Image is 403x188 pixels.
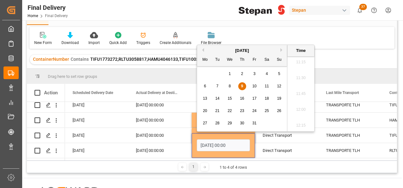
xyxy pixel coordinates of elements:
[263,95,271,103] div: Choose Saturday, October 18th, 2025
[197,47,287,54] div: [DATE]
[65,128,128,143] div: [DATE]
[280,48,284,52] button: Next Month
[263,143,311,158] div: Direct Transport
[203,96,207,101] span: 13
[241,72,243,76] span: 2
[277,109,281,113] span: 26
[252,109,256,113] span: 24
[263,107,271,115] div: Choose Saturday, October 25th, 2025
[203,121,207,125] span: 27
[263,56,271,64] div: Sa
[71,57,89,62] span: Contains
[252,121,256,125] span: 31
[27,143,65,158] div: Press SPACE to select this row.
[199,68,285,129] div: month 2025-10
[88,40,100,46] div: Import
[34,40,52,46] div: New Form
[226,82,234,90] div: Choose Wednesday, October 8th, 2025
[227,109,232,113] span: 22
[265,96,269,101] span: 18
[160,40,191,46] div: Create Additionals
[238,119,246,127] div: Choose Thursday, October 30th, 2025
[214,107,221,115] div: Choose Tuesday, October 21st, 2025
[252,84,256,88] span: 10
[226,70,234,78] div: Choose Wednesday, October 1st, 2025
[227,96,232,101] span: 15
[238,82,246,90] div: Choose Thursday, October 9th, 2025
[189,163,197,171] div: 1
[359,4,367,10] span: 37
[201,40,221,46] div: File Browser
[128,113,192,128] div: [DATE] 00:00:00
[326,113,374,128] div: TRANSPORTE TLH
[48,74,97,79] span: Drag here to set row groups
[220,164,247,171] div: 1 to 4 of 4 rows
[266,72,268,76] span: 4
[251,70,259,78] div: Choose Friday, October 3rd, 2025
[289,4,353,16] button: Stepan
[28,14,38,18] a: Home
[275,70,283,78] div: Choose Sunday, October 5th, 2025
[128,128,192,143] div: [DATE] 00:00:00
[201,119,209,127] div: Choose Monday, October 27th, 2025
[275,107,283,115] div: Choose Sunday, October 26th, 2025
[326,143,374,158] div: TRANSPORTE TLH
[201,107,209,115] div: Choose Monday, October 20th, 2025
[226,56,234,64] div: We
[229,72,231,76] span: 1
[240,109,244,113] span: 23
[73,91,113,95] span: Scheduled Delivery Date
[227,121,232,125] span: 29
[192,128,255,143] div: [DATE] 00:00:00
[192,97,255,112] div: [DATE] 00:00:00
[215,109,219,113] span: 21
[109,40,127,46] div: Quick Add
[216,84,219,88] span: 7
[265,109,269,113] span: 25
[238,56,246,64] div: Th
[326,98,374,112] div: TRANSPORTE TLH
[27,128,65,143] div: Press SPACE to select this row.
[239,5,285,16] img: Stepan_Company_logo.svg.png_1713531530.png
[326,91,359,95] span: Last Mile Transport
[263,82,271,90] div: Choose Saturday, October 11th, 2025
[353,3,367,17] button: show 37 new notifications
[201,95,209,103] div: Choose Monday, October 13th, 2025
[241,84,243,88] span: 9
[28,3,68,12] div: Final Delivery
[214,82,221,90] div: Choose Tuesday, October 7th, 2025
[277,84,281,88] span: 12
[214,95,221,103] div: Choose Tuesday, October 14th, 2025
[214,119,221,127] div: Choose Tuesday, October 28th, 2025
[203,109,207,113] span: 20
[128,143,192,158] div: [DATE] 00:00:00
[201,82,209,90] div: Choose Monday, October 6th, 2025
[128,97,192,112] div: [DATE] 00:00:00
[367,3,381,17] button: Help Center
[263,70,271,78] div: Choose Saturday, October 4th, 2025
[65,113,128,128] div: [DATE]
[238,70,246,78] div: Choose Thursday, October 2nd, 2025
[27,113,65,128] div: Press SPACE to select this row.
[200,48,204,52] button: Previous Month
[326,128,374,143] div: TRANSPORTE TLH
[251,95,259,103] div: Choose Friday, October 17th, 2025
[238,95,246,103] div: Choose Thursday, October 16th, 2025
[265,84,269,88] span: 11
[44,90,58,96] div: Action
[201,56,209,64] div: Mo
[136,40,150,46] div: Triggers
[251,82,259,90] div: Choose Friday, October 10th, 2025
[252,96,256,101] span: 17
[240,96,244,101] span: 16
[275,82,283,90] div: Choose Sunday, October 12th, 2025
[204,84,206,88] span: 6
[251,56,259,64] div: Fr
[65,97,128,112] div: [DATE]
[238,107,246,115] div: Choose Thursday, October 23rd, 2025
[275,56,283,64] div: Su
[215,121,219,125] span: 28
[215,96,219,101] span: 14
[251,119,259,127] div: Choose Friday, October 31st, 2025
[226,107,234,115] div: Choose Wednesday, October 22nd, 2025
